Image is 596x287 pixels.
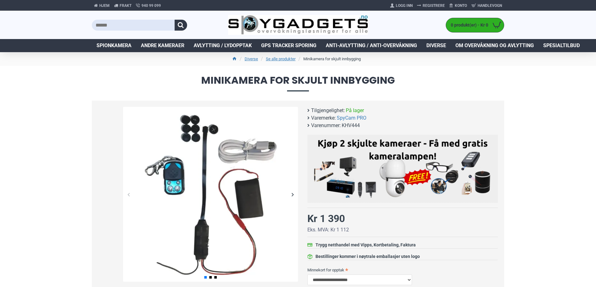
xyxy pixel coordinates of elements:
div: Previous slide [123,189,134,200]
b: Varemerke: [311,114,336,122]
span: Diverse [426,42,446,49]
a: Spionkamera [92,39,136,52]
a: Registrere [415,1,447,11]
a: Anti-avlytting / Anti-overvåkning [321,39,422,52]
div: Bestillinger kommer i nøytrale emballasjer uten logo [315,253,420,260]
span: Anti-avlytting / Anti-overvåkning [326,42,417,49]
a: Diverse [245,56,258,62]
span: Registrere [423,3,445,8]
b: Varenummer: [311,122,341,129]
span: Frakt [120,3,132,8]
img: Kjøp 2 skjulte kameraer – Få med gratis kameralampe! [312,138,493,198]
label: Minnekort for opptak [307,265,498,275]
span: Om overvåkning og avlytting [455,42,534,49]
span: Go to slide 1 [204,276,207,279]
span: KHV444 [342,122,360,129]
span: Go to slide 3 [214,276,217,279]
span: Go to slide 2 [209,276,212,279]
span: Andre kameraer [141,42,184,49]
a: GPS Tracker Sporing [256,39,321,52]
span: Minikamera for skjult innbygging [92,75,504,91]
a: Om overvåkning og avlytting [451,39,539,52]
a: Diverse [422,39,451,52]
a: Logg Inn [388,1,415,11]
div: Next slide [287,189,298,200]
img: Minikamera for skjult innbygging - SpyGadgets.no [123,107,298,282]
div: Trygg netthandel med Vipps, Kortbetaling, Faktura [315,242,416,248]
span: Konto [455,3,467,8]
a: Andre kameraer [136,39,189,52]
b: Tilgjengelighet: [311,107,345,114]
span: På lager [346,107,364,114]
div: Kr 1 390 [307,211,345,226]
a: Handlevogn [469,1,504,11]
span: Hjem [99,3,110,8]
span: Logg Inn [396,3,413,8]
span: Avlytting / Lydopptak [194,42,252,49]
a: Spesialtilbud [539,39,584,52]
span: 940 99 099 [142,3,161,8]
span: 0 produkt(er) - Kr 0 [446,22,490,28]
img: SpyGadgets.no [228,15,368,35]
a: Konto [447,1,469,11]
a: Se alle produkter [266,56,296,62]
span: Handlevogn [478,3,502,8]
span: GPS Tracker Sporing [261,42,316,49]
a: Avlytting / Lydopptak [189,39,256,52]
span: Spionkamera [97,42,132,49]
span: Spesialtilbud [543,42,580,49]
a: 0 produkt(er) - Kr 0 [446,18,504,32]
a: SpyCam PRO [337,114,366,122]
